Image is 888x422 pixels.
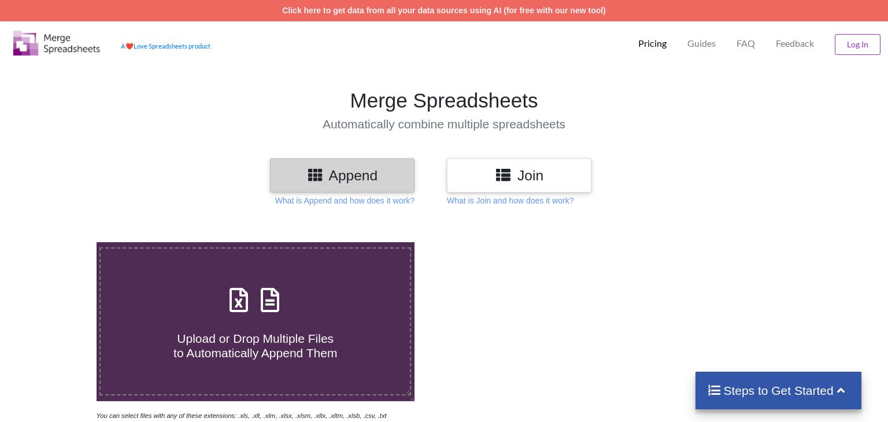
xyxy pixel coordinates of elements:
[275,195,415,206] p: What is Append and how does it work?
[687,38,716,50] p: Guides
[776,39,814,48] span: Feedback
[737,38,755,50] p: FAQ
[173,332,337,360] span: Upload or Drop Multiple Files to Automatically Append Them
[282,6,606,15] a: Click here to get data from all your data sources using AI (for free with our new tool)
[456,167,583,184] h3: Join
[13,31,100,55] img: Logo.png
[638,38,667,50] p: Pricing
[97,412,387,419] i: You can select files with any of these extensions: .xls, .xlt, .xlm, .xlsx, .xlsm, .xltx, .xltm, ...
[279,167,406,184] h3: Append
[121,42,210,50] a: AheartLove Spreadsheets product
[447,195,573,206] p: What is Join and how does it work?
[707,383,850,398] h4: Steps to Get Started
[125,42,134,50] span: heart
[835,34,880,55] button: Log In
